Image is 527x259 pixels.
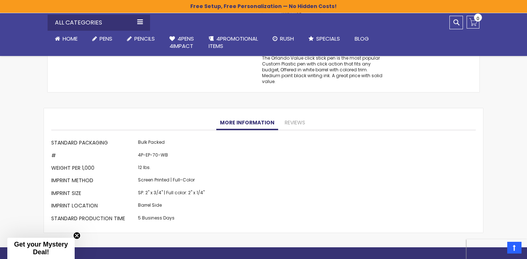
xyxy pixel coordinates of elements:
[14,241,68,256] span: Get your Mystery Deal!
[467,16,479,29] a: 0
[265,31,301,47] a: Rush
[355,35,369,42] span: Blog
[136,150,206,162] td: 4P-EP-70-WB
[467,239,527,259] iframe: Google Customer Reviews
[48,31,85,47] a: Home
[262,55,384,85] div: The Orlando Value click stick pen is the most popular Custom Plastic pen with click action that f...
[100,35,112,42] span: Pens
[120,31,162,47] a: Pencils
[136,138,206,150] td: Bulk Packed
[136,175,206,188] td: Screen Printed | Full-Color
[281,116,309,130] a: Reviews
[51,175,136,188] th: Imprint Method
[136,200,206,213] td: Barrel Side
[347,31,376,47] a: Blog
[51,213,136,225] th: Standard Production Time
[85,31,120,47] a: Pens
[134,35,155,42] span: Pencils
[136,213,206,225] td: 5 Business Days
[51,200,136,213] th: Imprint Location
[51,138,136,150] th: Standard Packaging
[316,35,340,42] span: Specials
[73,232,81,239] button: Close teaser
[51,188,136,200] th: Imprint Size
[169,35,194,50] span: 4Pens 4impact
[301,31,347,47] a: Specials
[51,150,136,162] th: #
[7,238,75,259] div: Get your Mystery Deal!Close teaser
[280,35,294,42] span: Rush
[209,35,258,50] span: 4PROMOTIONAL ITEMS
[51,162,136,175] th: Weight per 1,000
[201,31,265,55] a: 4PROMOTIONALITEMS
[162,31,201,55] a: 4Pens4impact
[136,188,206,200] td: SP: 2" x 3/4" | Full color: 2" x 1/4"
[136,162,206,175] td: 12 lbs.
[216,116,278,130] a: More Information
[63,35,78,42] span: Home
[48,15,150,31] div: All Categories
[476,15,479,22] span: 0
